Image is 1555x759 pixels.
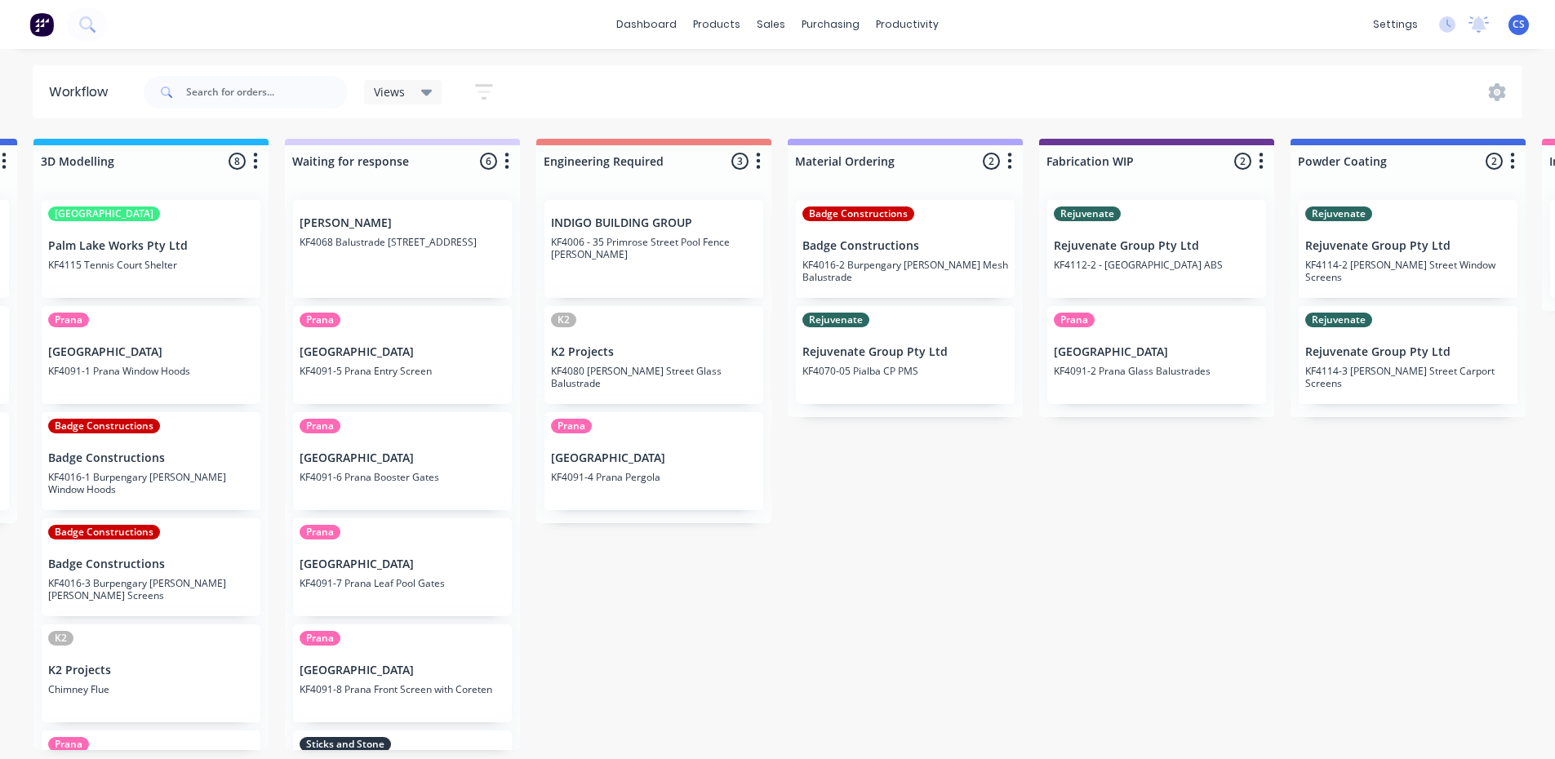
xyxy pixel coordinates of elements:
[300,451,505,465] p: [GEOGRAPHIC_DATA]
[48,239,254,253] p: Palm Lake Works Pty Ltd
[551,313,576,327] div: K2
[551,216,757,230] p: INDIGO BUILDING GROUP
[29,12,54,37] img: Factory
[300,313,340,327] div: Prana
[685,12,749,37] div: products
[868,12,947,37] div: productivity
[300,216,505,230] p: [PERSON_NAME]
[48,419,160,433] div: Badge Constructions
[293,412,512,510] div: Prana[GEOGRAPHIC_DATA]KF4091-6 Prana Booster Gates
[42,306,260,404] div: Prana[GEOGRAPHIC_DATA]KF4091-1 Prana Window Hoods
[42,624,260,722] div: K2K2 ProjectsChimney Flue
[48,737,89,752] div: Prana
[293,200,512,298] div: [PERSON_NAME]KF4068 Balustrade [STREET_ADDRESS]
[544,200,763,298] div: INDIGO BUILDING GROUPKF4006 - 35 Primrose Street Pool Fence [PERSON_NAME]
[1054,365,1260,377] p: KF4091-2 Prana Glass Balustrades
[48,577,254,601] p: KF4016-3 Burpengary [PERSON_NAME] [PERSON_NAME] Screens
[48,631,73,646] div: K2
[300,737,391,752] div: Sticks and Stone
[42,518,260,616] div: Badge ConstructionsBadge ConstructionsKF4016-3 Burpengary [PERSON_NAME] [PERSON_NAME] Screens
[186,76,348,109] input: Search for orders...
[1365,12,1426,37] div: settings
[48,664,254,677] p: K2 Projects
[1305,365,1511,389] p: KF4114-3 [PERSON_NAME] Street Carport Screens
[1299,200,1517,298] div: RejuvenateRejuvenate Group Pty LtdKF4114-2 [PERSON_NAME] Street Window Screens
[49,82,116,102] div: Workflow
[300,345,505,359] p: [GEOGRAPHIC_DATA]
[1305,345,1511,359] p: Rejuvenate Group Pty Ltd
[48,206,160,221] div: [GEOGRAPHIC_DATA]
[608,12,685,37] a: dashboard
[300,471,505,483] p: KF4091-6 Prana Booster Gates
[544,412,763,510] div: Prana[GEOGRAPHIC_DATA]KF4091-4 Prana Pergola
[293,518,512,616] div: Prana[GEOGRAPHIC_DATA]KF4091-7 Prana Leaf Pool Gates
[1054,239,1260,253] p: Rejuvenate Group Pty Ltd
[300,683,505,695] p: KF4091-8 Prana Front Screen with Coreten
[1305,313,1372,327] div: Rejuvenate
[1054,313,1095,327] div: Prana
[551,345,757,359] p: K2 Projects
[802,313,869,327] div: Rejuvenate
[1054,206,1121,221] div: Rejuvenate
[544,306,763,404] div: K2K2 ProjectsKF4080 [PERSON_NAME] Street Glass Balustrade
[300,577,505,589] p: KF4091-7 Prana Leaf Pool Gates
[48,557,254,571] p: Badge Constructions
[374,83,405,100] span: Views
[48,345,254,359] p: [GEOGRAPHIC_DATA]
[1054,259,1260,271] p: KF4112-2 - [GEOGRAPHIC_DATA] ABS
[1305,239,1511,253] p: Rejuvenate Group Pty Ltd
[48,313,89,327] div: Prana
[551,236,757,260] p: KF4006 - 35 Primrose Street Pool Fence [PERSON_NAME]
[1305,206,1372,221] div: Rejuvenate
[48,471,254,495] p: KF4016-1 Burpengary [PERSON_NAME] Window Hoods
[802,259,1008,283] p: KF4016-2 Burpengary [PERSON_NAME] Mesh Balustrade
[802,239,1008,253] p: Badge Constructions
[796,200,1015,298] div: Badge ConstructionsBadge ConstructionsKF4016-2 Burpengary [PERSON_NAME] Mesh Balustrade
[551,451,757,465] p: [GEOGRAPHIC_DATA]
[293,306,512,404] div: Prana[GEOGRAPHIC_DATA]KF4091-5 Prana Entry Screen
[300,525,340,539] div: Prana
[802,345,1008,359] p: Rejuvenate Group Pty Ltd
[48,259,254,271] p: KF4115 Tennis Court Shelter
[293,624,512,722] div: Prana[GEOGRAPHIC_DATA]KF4091-8 Prana Front Screen with Coreten
[300,631,340,646] div: Prana
[802,206,914,221] div: Badge Constructions
[1299,306,1517,404] div: RejuvenateRejuvenate Group Pty LtdKF4114-3 [PERSON_NAME] Street Carport Screens
[1513,17,1525,32] span: CS
[1305,259,1511,283] p: KF4114-2 [PERSON_NAME] Street Window Screens
[1054,345,1260,359] p: [GEOGRAPHIC_DATA]
[551,419,592,433] div: Prana
[749,12,793,37] div: sales
[48,451,254,465] p: Badge Constructions
[42,412,260,510] div: Badge ConstructionsBadge ConstructionsKF4016-1 Burpengary [PERSON_NAME] Window Hoods
[802,365,1008,377] p: KF4070-05 Pialba CP PMS
[1047,200,1266,298] div: RejuvenateRejuvenate Group Pty LtdKF4112-2 - [GEOGRAPHIC_DATA] ABS
[48,683,254,695] p: Chimney Flue
[796,306,1015,404] div: RejuvenateRejuvenate Group Pty LtdKF4070-05 Pialba CP PMS
[300,664,505,677] p: [GEOGRAPHIC_DATA]
[300,365,505,377] p: KF4091-5 Prana Entry Screen
[1047,306,1266,404] div: Prana[GEOGRAPHIC_DATA]KF4091-2 Prana Glass Balustrades
[42,200,260,298] div: [GEOGRAPHIC_DATA]Palm Lake Works Pty LtdKF4115 Tennis Court Shelter
[793,12,868,37] div: purchasing
[551,471,757,483] p: KF4091-4 Prana Pergola
[48,365,254,377] p: KF4091-1 Prana Window Hoods
[48,525,160,539] div: Badge Constructions
[300,557,505,571] p: [GEOGRAPHIC_DATA]
[300,419,340,433] div: Prana
[300,236,505,248] p: KF4068 Balustrade [STREET_ADDRESS]
[551,365,757,389] p: KF4080 [PERSON_NAME] Street Glass Balustrade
